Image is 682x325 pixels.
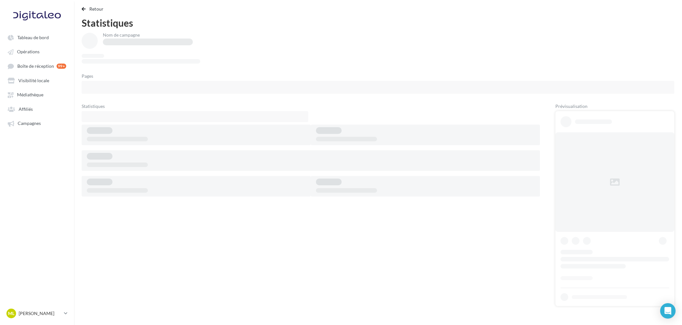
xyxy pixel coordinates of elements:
p: [PERSON_NAME] [19,310,61,317]
a: Boîte de réception 99+ [4,60,70,72]
span: Médiathèque [17,92,43,98]
div: Open Intercom Messenger [660,303,676,319]
div: Prévisualisation [555,104,674,109]
a: Tableau de bord [4,31,70,43]
a: Médiathèque [4,89,70,100]
span: Visibilité locale [18,78,49,83]
a: Campagnes [4,117,70,129]
span: Affiliés [19,106,33,112]
a: Visibilité locale [4,75,70,86]
a: ML [PERSON_NAME] [5,307,69,320]
a: Opérations [4,46,70,57]
button: Retour [82,5,106,13]
span: Boîte de réception [17,63,54,69]
span: ML [8,310,14,317]
span: Retour [89,6,104,12]
div: Statistiques [82,18,674,28]
div: Pages [82,74,674,78]
div: Nom de campagne [103,33,193,37]
div: Statistiques [82,104,535,109]
div: 99+ [57,64,66,69]
span: Tableau de bord [17,35,49,40]
span: Campagnes [18,121,41,126]
a: Affiliés [4,103,70,115]
span: Opérations [17,49,40,55]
